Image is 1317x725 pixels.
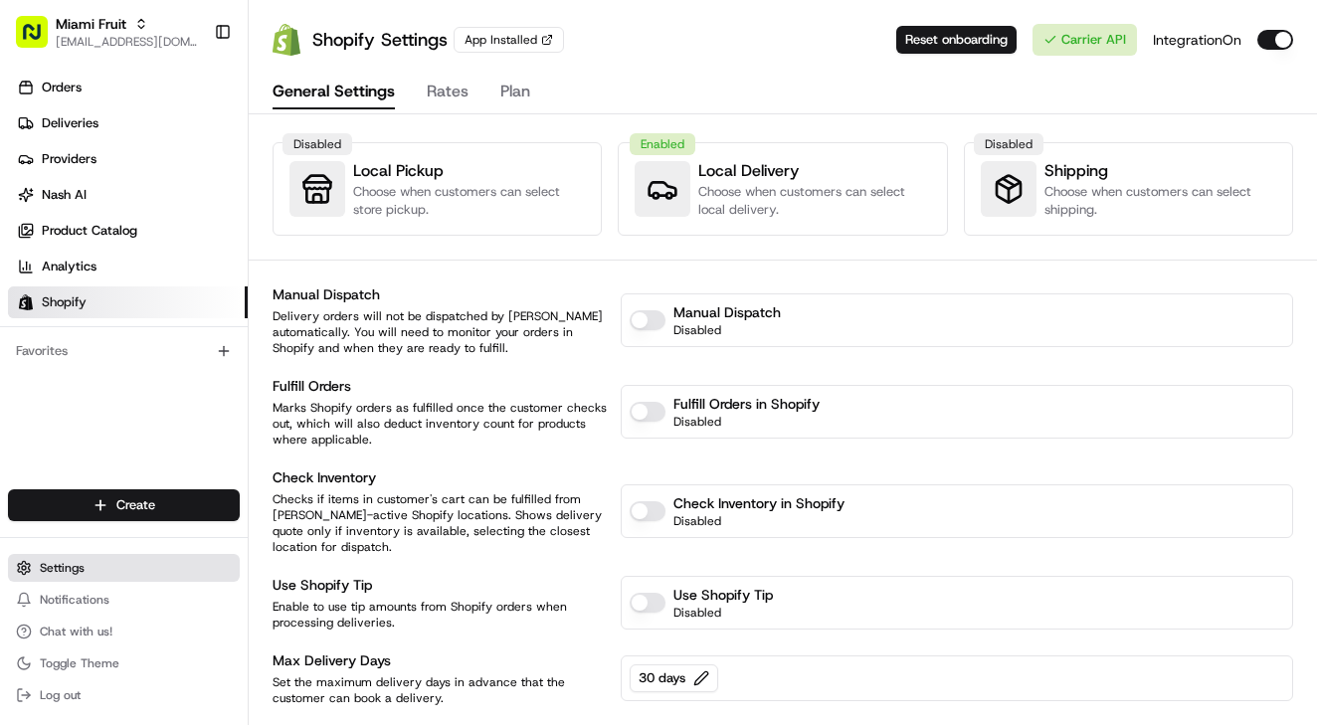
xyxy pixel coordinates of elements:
[116,496,155,514] span: Create
[273,599,609,631] p: Enable to use tip amounts from Shopify orders when processing deliveries.
[273,400,609,448] p: Marks Shopify orders as fulfilled once the customer checks out, which will also deduct inventory ...
[312,26,448,54] h1: Shopify Settings
[42,150,96,168] span: Providers
[673,493,845,513] p: Check Inventory in Shopify
[1044,159,1276,183] h3: Shipping
[20,290,36,306] div: 📗
[8,8,206,56] button: Miami Fruit[EMAIL_ADDRESS][DOMAIN_NAME]
[630,593,665,613] button: Enable Use Shopify Tip
[198,337,241,352] span: Pylon
[896,26,1017,54] button: Reset onboarding
[282,133,352,155] div: Disabled
[52,128,328,149] input: Clear
[188,288,319,308] span: API Documentation
[40,288,152,308] span: Knowledge Base
[8,215,248,247] a: Product Catalog
[42,79,82,96] span: Orders
[1044,183,1276,219] p: Choose when customers can select shipping.
[630,402,665,422] button: Enable Fulfill Orders
[42,258,96,275] span: Analytics
[20,80,362,111] p: Welcome 👋
[56,34,198,50] button: [EMAIL_ADDRESS][DOMAIN_NAME]
[168,290,184,306] div: 💻
[630,664,718,692] button: 30 days
[698,183,930,219] p: Choose when customers can select local delivery.
[8,179,248,211] a: Nash AI
[56,14,126,34] button: Miami Fruit
[40,592,109,608] span: Notifications
[673,605,773,621] p: Disabled
[8,286,248,318] a: Shopify
[68,210,252,226] div: We're available if you need us!
[8,143,248,175] a: Providers
[8,489,240,521] button: Create
[273,308,609,356] p: Delivery orders will not be dispatched by [PERSON_NAME] automatically. You will need to monitor y...
[630,133,695,155] div: Enabled
[273,376,609,396] div: Fulfill Orders
[673,585,773,605] p: Use Shopify Tip
[427,76,469,109] button: Rates
[273,491,609,555] p: Checks if items in customer's cart can be fulfilled from [PERSON_NAME]-active Shopify locations. ...
[68,190,326,210] div: Start new chat
[630,310,665,330] button: Enable No Dispatch tag
[18,294,34,310] img: Shopify logo
[8,618,240,645] button: Chat with us!
[1061,31,1126,49] p: Carrier API
[40,655,119,671] span: Toggle Theme
[673,414,820,430] p: Disabled
[140,336,241,352] a: Powered byPylon
[630,501,665,521] button: Enable Check Inventory
[353,183,585,219] p: Choose when customers can select store pickup.
[273,575,609,595] div: Use Shopify Tip
[673,394,820,414] p: Fulfill Orders in Shopify
[338,196,362,220] button: Start new chat
[8,649,240,677] button: Toggle Theme
[12,280,160,316] a: 📗Knowledge Base
[8,107,248,139] a: Deliveries
[42,222,137,240] span: Product Catalog
[273,674,609,706] p: Set the maximum delivery days in advance that the customer can book a delivery.
[673,322,781,338] p: Disabled
[8,681,240,709] button: Log out
[974,133,1043,155] div: Disabled
[698,159,930,183] h3: Local Delivery
[500,76,530,109] button: Plan
[353,159,585,183] h3: Local Pickup
[273,467,609,487] div: Check Inventory
[40,560,85,576] span: Settings
[160,280,327,316] a: 💻API Documentation
[673,302,781,322] p: Manual Dispatch
[673,513,845,529] p: Disabled
[1153,30,1241,50] span: Integration On
[40,687,81,703] span: Log out
[42,186,87,204] span: Nash AI
[273,284,609,304] div: Manual Dispatch
[8,335,240,367] div: Favorites
[8,251,248,282] a: Analytics
[42,293,87,311] span: Shopify
[454,27,564,53] a: App Installed
[20,20,60,60] img: Nash
[40,624,112,639] span: Chat with us!
[20,190,56,226] img: 1736555255976-a54dd68f-1ca7-489b-9aae-adbdc363a1c4
[42,114,98,132] span: Deliveries
[8,72,248,103] a: Orders
[273,76,395,109] button: General Settings
[8,554,240,582] button: Settings
[8,586,240,614] button: Notifications
[273,650,609,670] div: Max Delivery Days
